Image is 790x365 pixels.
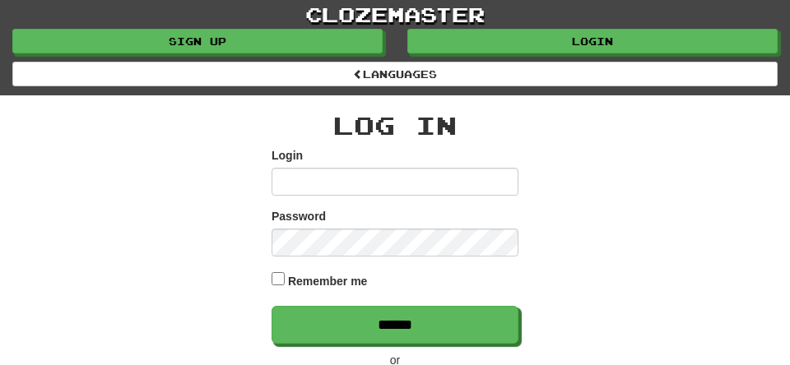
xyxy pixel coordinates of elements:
a: Sign up [12,29,383,53]
label: Remember me [288,273,368,289]
label: Password [272,208,326,224]
a: Login [407,29,778,53]
label: Login [272,147,303,164]
a: Languages [12,62,778,86]
h2: Log In [272,112,518,139]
